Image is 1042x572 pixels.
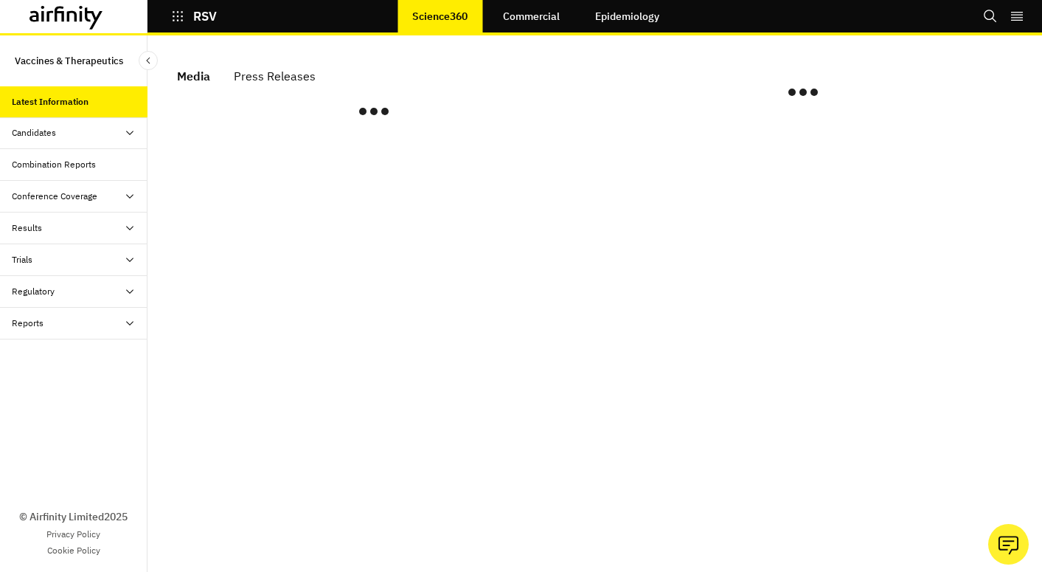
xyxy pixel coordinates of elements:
div: Latest Information [12,95,88,108]
a: Cookie Policy [47,544,100,557]
button: Ask our analysts [988,524,1029,565]
p: © Airfinity Limited 2025 [19,509,128,525]
div: Reports [12,317,44,330]
div: Conference Coverage [12,190,97,203]
div: Results [12,221,42,235]
button: Close Sidebar [139,51,158,70]
div: Combination Reports [12,158,96,171]
button: RSV [171,4,217,29]
div: Trials [12,253,32,266]
p: RSV [193,10,217,23]
div: Candidates [12,126,56,139]
div: Regulatory [12,285,55,298]
div: Press Releases [234,65,316,87]
a: Privacy Policy [46,528,100,541]
div: Media [177,65,210,87]
p: Science360 [412,10,468,22]
button: Search [983,4,998,29]
p: Vaccines & Therapeutics [15,47,123,75]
